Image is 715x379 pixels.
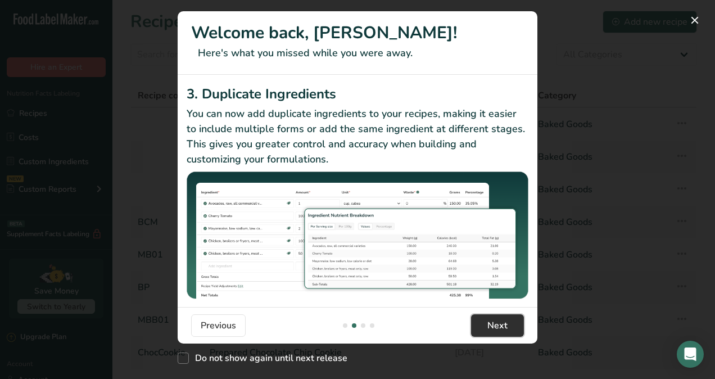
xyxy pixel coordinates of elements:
[471,314,524,337] button: Next
[191,314,246,337] button: Previous
[189,353,347,364] span: Do not show again until next release
[487,319,508,332] span: Next
[187,106,528,167] p: You can now add duplicate ingredients to your recipes, making it easier to include multiple forms...
[191,20,524,46] h1: Welcome back, [PERSON_NAME]!
[677,341,704,368] div: Open Intercom Messenger
[187,303,528,323] h2: 4. Sub Recipe Ingredient Breakdown
[187,172,528,299] img: Duplicate Ingredients
[187,84,528,104] h2: 3. Duplicate Ingredients
[201,319,236,332] span: Previous
[191,46,524,61] p: Here's what you missed while you were away.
